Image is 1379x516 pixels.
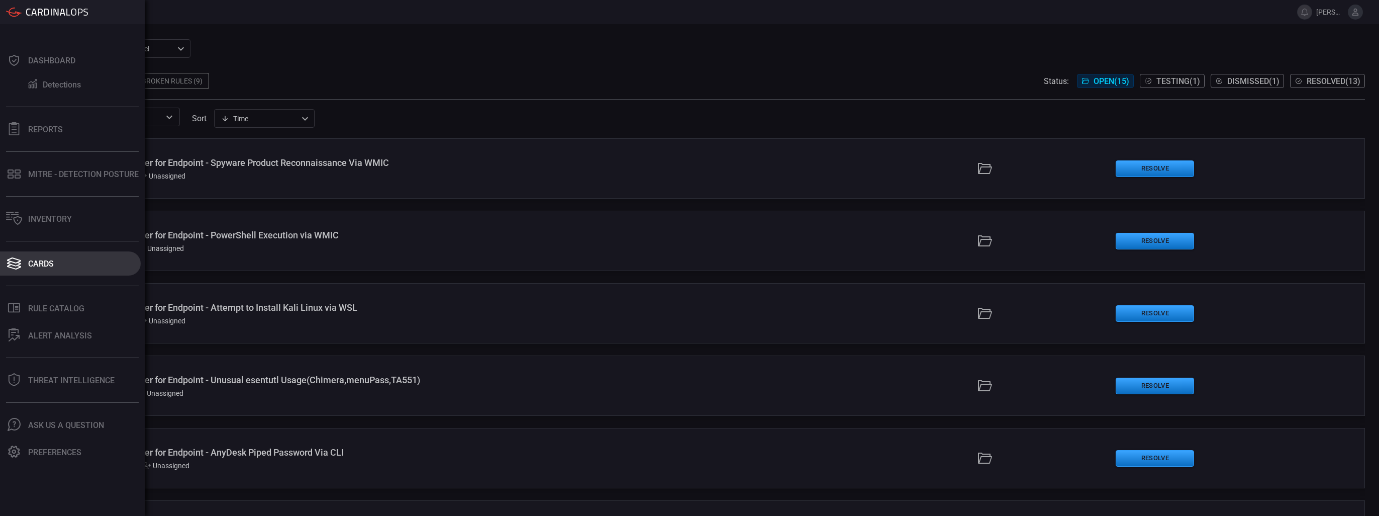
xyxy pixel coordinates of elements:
div: Inventory [28,214,72,224]
span: Dismissed ( 1 ) [1227,76,1279,86]
div: Unassigned [139,317,185,325]
button: Open(15) [1077,74,1134,88]
div: Microsoft Defender for Endpoint - Unusual esentutl Usage(Chimera,menuPass,TA551) [75,375,601,385]
button: Open [162,110,176,124]
button: Resolve [1116,160,1194,177]
button: Resolved(13) [1290,74,1365,88]
div: Detections [43,80,81,90]
button: Resolve [1116,233,1194,249]
div: Microsoft Defender for Endpoint - PowerShell Execution via WMIC [75,230,601,240]
div: Cards [28,259,54,269]
span: Open ( 15 ) [1094,76,1129,86]
div: Unassigned [143,462,189,470]
label: sort [192,114,207,123]
div: Microsoft Defender for Endpoint - Spyware Product Reconnaissance Via WMIC [75,157,601,168]
div: Unassigned [137,244,184,252]
button: Resolve [1116,378,1194,394]
div: MITRE - Detection Posture [28,169,139,179]
div: Preferences [28,448,81,457]
div: Unassigned [137,389,183,397]
button: Dismissed(1) [1211,74,1284,88]
div: Ask Us A Question [28,420,104,430]
span: Testing ( 1 ) [1156,76,1200,86]
span: Resolved ( 13 ) [1307,76,1360,86]
div: Rule Catalog [28,304,84,313]
div: ALERT ANALYSIS [28,331,92,340]
div: Reports [28,125,63,134]
span: Status: [1044,76,1069,86]
div: Microsoft Defender for Endpoint - Attempt to Install Kali Linux via WSL [75,302,601,313]
button: Resolve [1116,450,1194,467]
div: Threat Intelligence [28,376,115,385]
button: Resolve [1116,305,1194,322]
div: Time [221,114,299,124]
div: Broken Rules (9) [136,73,209,89]
div: Microsoft Defender for Endpoint - AnyDesk Piped Password Via CLI [75,447,601,458]
button: Testing(1) [1140,74,1205,88]
div: Unassigned [139,172,185,180]
div: Dashboard [28,56,75,65]
span: [PERSON_NAME].[PERSON_NAME] [1316,8,1344,16]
